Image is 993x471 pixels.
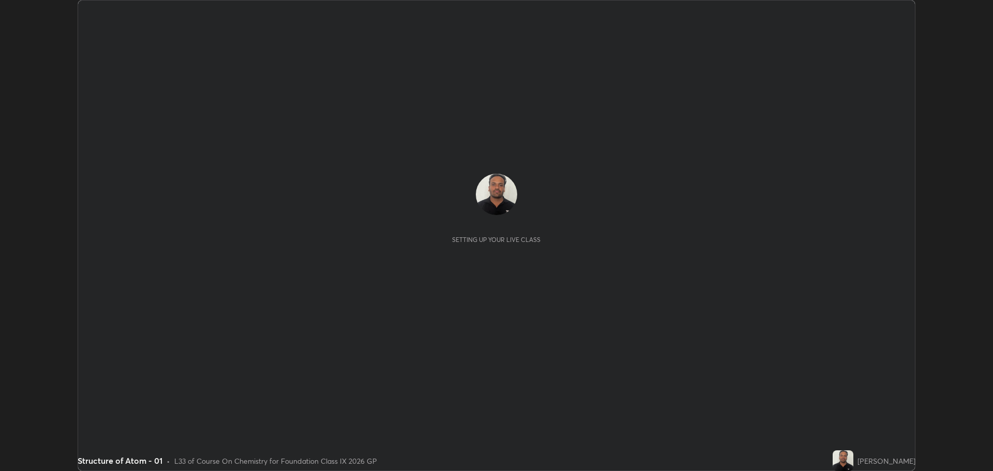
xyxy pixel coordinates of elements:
[452,236,540,244] div: Setting up your live class
[167,455,170,466] div: •
[78,454,162,467] div: Structure of Atom - 01
[833,450,853,471] img: c449bc7577714875aafd9c306618b106.jpg
[857,455,915,466] div: [PERSON_NAME]
[174,455,377,466] div: L33 of Course On Chemistry for Foundation Class IX 2026 GP
[476,174,517,215] img: c449bc7577714875aafd9c306618b106.jpg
